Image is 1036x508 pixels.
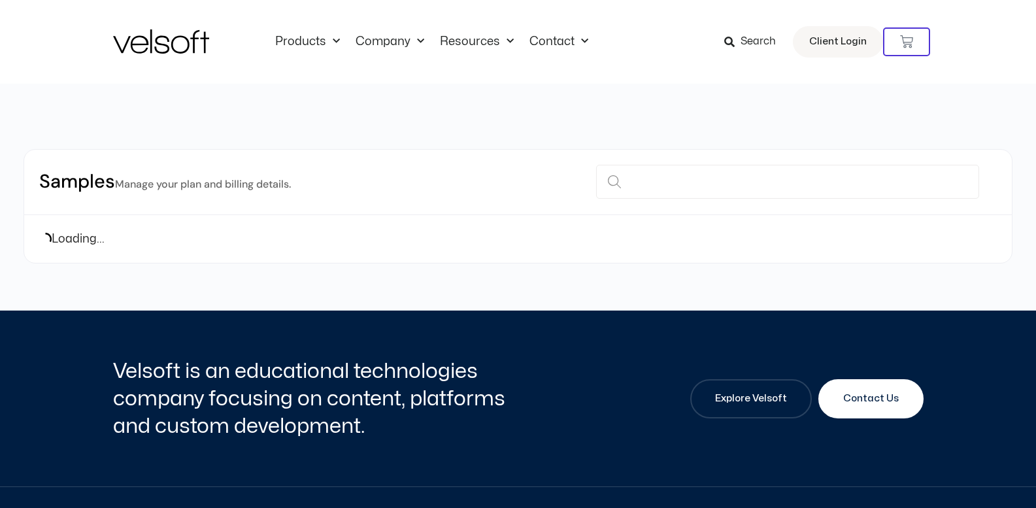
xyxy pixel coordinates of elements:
[39,169,291,195] h2: Samples
[741,33,776,50] span: Search
[267,35,596,49] nav: Menu
[113,358,515,439] h2: Velsoft is an educational technologies company focusing on content, platforms and custom developm...
[809,33,867,50] span: Client Login
[348,35,432,49] a: CompanyMenu Toggle
[690,379,812,418] a: Explore Velsoft
[724,31,785,53] a: Search
[522,35,596,49] a: ContactMenu Toggle
[793,26,883,58] a: Client Login
[432,35,522,49] a: ResourcesMenu Toggle
[52,230,105,248] span: Loading...
[715,391,787,407] span: Explore Velsoft
[843,391,899,407] span: Contact Us
[113,29,209,54] img: Velsoft Training Materials
[115,177,291,191] small: Manage your plan and billing details.
[818,379,924,418] a: Contact Us
[267,35,348,49] a: ProductsMenu Toggle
